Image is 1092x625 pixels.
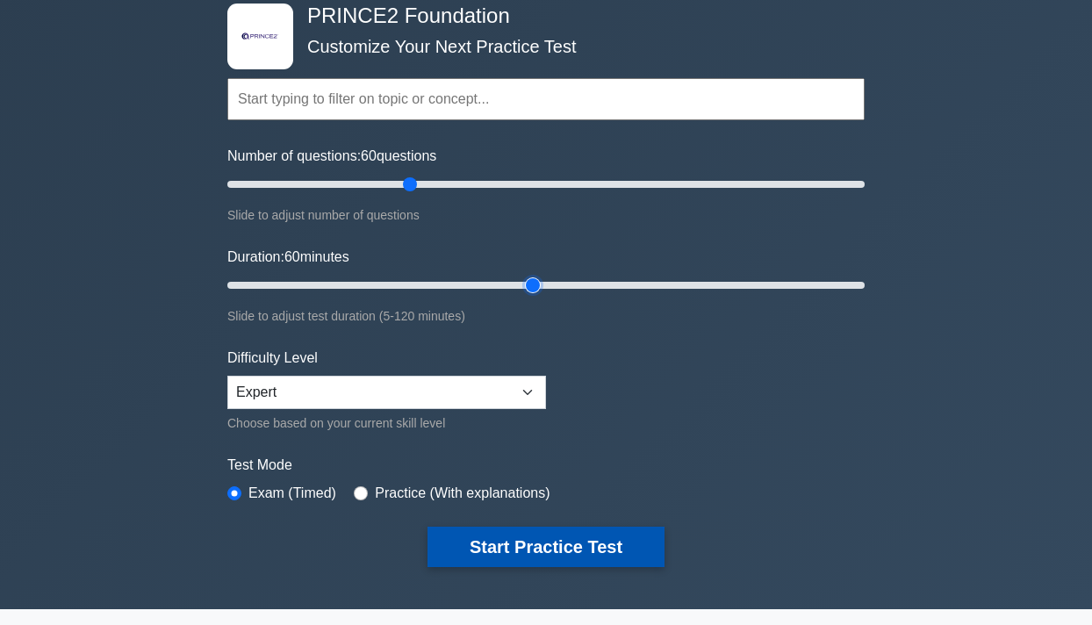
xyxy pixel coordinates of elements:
[227,455,865,476] label: Test Mode
[361,148,377,163] span: 60
[427,527,665,567] button: Start Practice Test
[248,483,336,504] label: Exam (Timed)
[300,4,779,29] h4: PRINCE2 Foundation
[227,78,865,120] input: Start typing to filter on topic or concept...
[227,305,865,327] div: Slide to adjust test duration (5-120 minutes)
[227,247,349,268] label: Duration: minutes
[227,413,546,434] div: Choose based on your current skill level
[227,146,436,167] label: Number of questions: questions
[227,348,318,369] label: Difficulty Level
[284,249,300,264] span: 60
[375,483,550,504] label: Practice (With explanations)
[227,205,865,226] div: Slide to adjust number of questions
